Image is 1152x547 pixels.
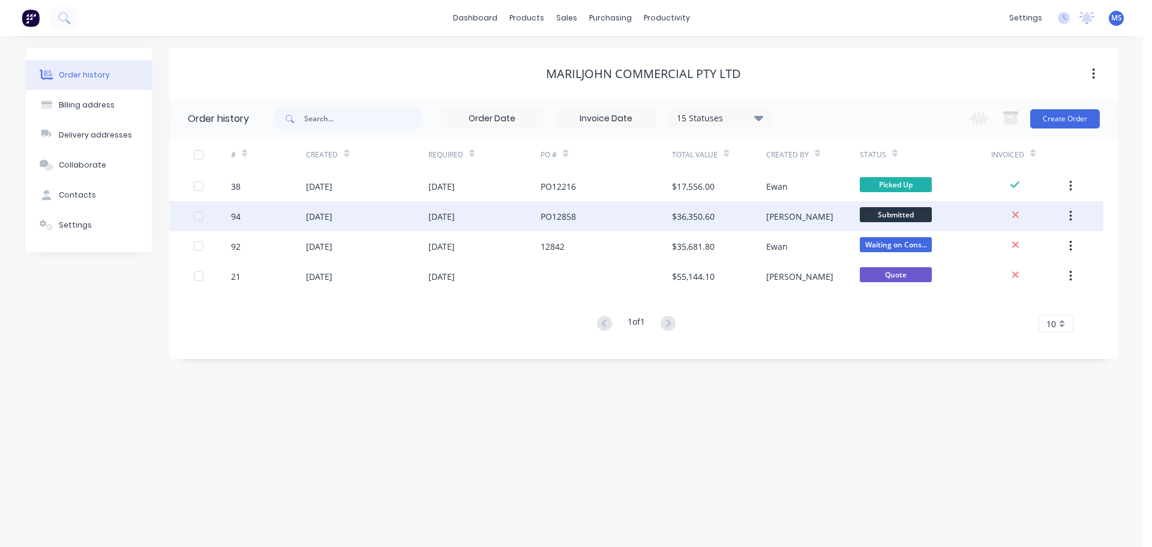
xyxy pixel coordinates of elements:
[59,130,132,141] div: Delivery addresses
[428,240,455,253] div: [DATE]
[442,110,542,128] input: Order Date
[766,180,788,193] div: Ewan
[991,138,1066,171] div: Invoiced
[231,210,241,223] div: 94
[188,112,249,126] div: Order history
[428,210,455,223] div: [DATE]
[59,190,96,201] div: Contacts
[672,138,766,171] div: Total Value
[766,270,833,283] div: [PERSON_NAME]
[26,210,152,240] button: Settings
[1046,318,1056,330] span: 10
[306,210,332,223] div: [DATE]
[231,150,236,160] div: #
[766,240,788,253] div: Ewan
[428,180,455,193] div: [DATE]
[672,210,715,223] div: $36,350.60
[304,107,423,131] input: Search...
[860,237,932,252] span: Waiting on Cons...
[638,9,696,27] div: productivity
[541,240,565,253] div: 12842
[306,270,332,283] div: [DATE]
[231,270,241,283] div: 21
[306,240,332,253] div: [DATE]
[670,112,770,125] div: 15 Statuses
[672,180,715,193] div: $17,556.00
[59,160,106,171] div: Collaborate
[306,150,338,160] div: Created
[428,138,541,171] div: Required
[306,138,428,171] div: Created
[860,207,932,222] span: Submitted
[628,315,645,333] div: 1 of 1
[447,9,503,27] a: dashboard
[550,9,583,27] div: sales
[860,177,932,192] span: Picked Up
[59,100,115,110] div: Billing address
[428,150,463,160] div: Required
[22,9,40,27] img: Factory
[26,180,152,210] button: Contacts
[766,210,833,223] div: [PERSON_NAME]
[860,150,886,160] div: Status
[541,138,672,171] div: PO #
[672,240,715,253] div: $35,681.80
[231,240,241,253] div: 92
[306,180,332,193] div: [DATE]
[26,90,152,120] button: Billing address
[59,220,92,231] div: Settings
[1111,13,1122,23] span: MS
[766,150,809,160] div: Created By
[541,210,576,223] div: PO12858
[503,9,550,27] div: products
[672,150,718,160] div: Total Value
[26,150,152,180] button: Collaborate
[26,60,152,90] button: Order history
[541,150,557,160] div: PO #
[541,180,576,193] div: PO12216
[766,138,860,171] div: Created By
[991,150,1024,160] div: Invoiced
[231,180,241,193] div: 38
[26,120,152,150] button: Delivery addresses
[1003,9,1048,27] div: settings
[583,9,638,27] div: purchasing
[231,138,306,171] div: #
[860,138,991,171] div: Status
[860,267,932,282] span: Quote
[556,110,656,128] input: Invoice Date
[546,67,741,81] div: Mariljohn Commercial Pty Ltd
[1030,109,1100,128] button: Create Order
[59,70,110,80] div: Order history
[428,270,455,283] div: [DATE]
[672,270,715,283] div: $55,144.10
